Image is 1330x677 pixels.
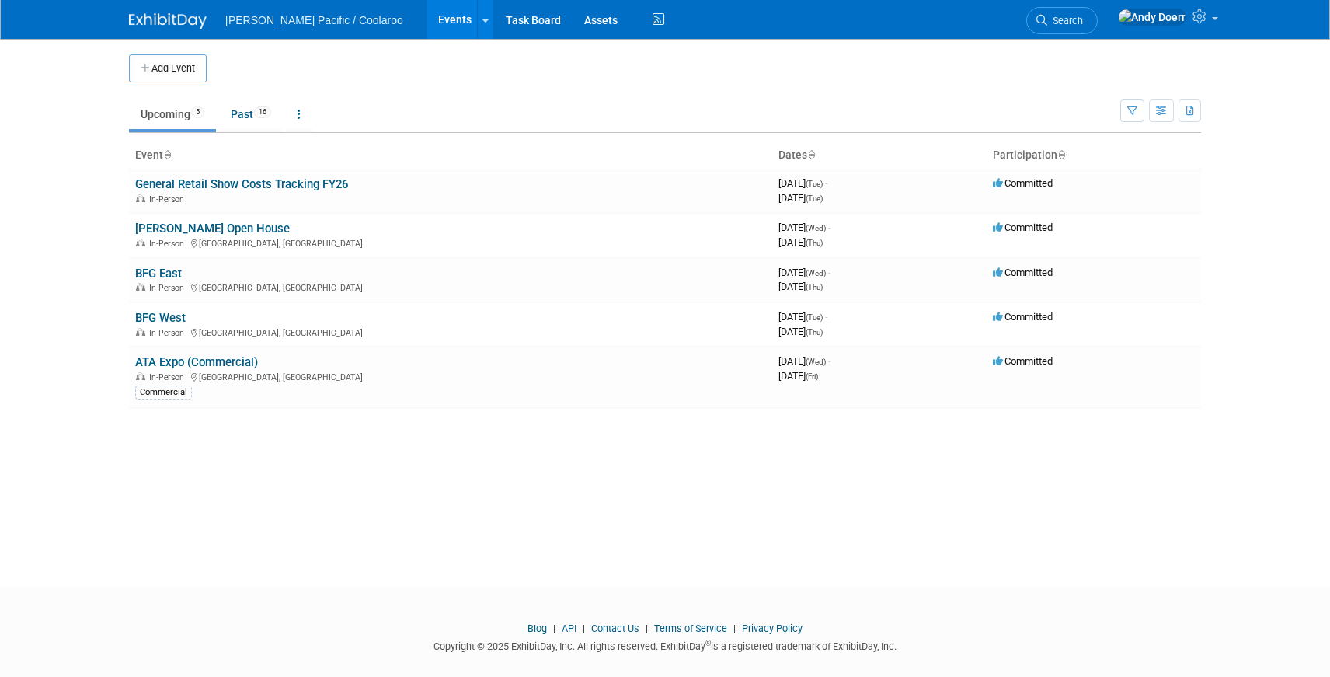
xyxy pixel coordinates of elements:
span: [DATE] [778,222,830,233]
a: Sort by Event Name [163,148,171,161]
span: (Tue) [806,194,823,203]
th: Event [129,142,772,169]
span: Search [1047,15,1083,26]
a: ATA Expo (Commercial) [135,355,258,369]
span: | [579,623,589,634]
span: Committed [993,355,1053,367]
a: API [562,623,576,634]
span: [DATE] [778,177,827,189]
span: [DATE] [778,370,818,382]
span: - [825,311,827,323]
span: Committed [993,222,1053,233]
span: In-Person [149,283,189,293]
span: | [549,623,559,634]
a: BFG West [135,311,186,325]
span: (Thu) [806,239,823,247]
span: (Wed) [806,358,826,366]
div: [GEOGRAPHIC_DATA], [GEOGRAPHIC_DATA] [135,281,766,293]
span: [DATE] [778,355,830,367]
div: [GEOGRAPHIC_DATA], [GEOGRAPHIC_DATA] [135,370,766,382]
span: Committed [993,177,1053,189]
span: [DATE] [778,267,830,278]
a: Past16 [219,99,283,129]
th: Participation [987,142,1201,169]
img: In-Person Event [136,194,145,202]
span: Committed [993,311,1053,323]
img: In-Person Event [136,283,145,291]
span: (Wed) [806,224,826,232]
a: Search [1026,7,1098,34]
a: Privacy Policy [742,623,803,634]
span: (Thu) [806,283,823,291]
span: In-Person [149,372,189,382]
span: | [729,623,740,634]
a: Sort by Start Date [807,148,815,161]
span: | [642,623,652,634]
span: [DATE] [778,326,823,337]
span: 16 [254,106,271,118]
a: BFG East [135,267,182,281]
span: - [828,222,830,233]
a: Sort by Participation Type [1057,148,1065,161]
span: (Tue) [806,180,823,188]
th: Dates [772,142,987,169]
span: [DATE] [778,281,823,292]
img: In-Person Event [136,239,145,246]
span: (Wed) [806,269,826,277]
sup: ® [705,639,711,647]
span: [DATE] [778,311,827,323]
span: - [828,355,830,367]
span: In-Person [149,328,189,338]
a: Blog [527,623,547,634]
span: (Fri) [806,372,818,381]
span: In-Person [149,239,189,249]
span: - [828,267,830,278]
span: (Thu) [806,328,823,337]
span: [PERSON_NAME] Pacific / Coolaroo [225,14,403,26]
span: [DATE] [778,236,823,248]
div: Commercial [135,386,192,400]
div: [GEOGRAPHIC_DATA], [GEOGRAPHIC_DATA] [135,326,766,338]
a: [PERSON_NAME] Open House [135,222,290,236]
span: In-Person [149,194,189,204]
img: ExhibitDay [129,13,207,29]
img: Andy Doerr [1118,9,1186,26]
a: Terms of Service [654,623,727,634]
span: [DATE] [778,192,823,204]
span: 5 [191,106,204,118]
span: (Tue) [806,313,823,322]
span: - [825,177,827,189]
img: In-Person Event [136,328,145,336]
img: In-Person Event [136,372,145,380]
div: [GEOGRAPHIC_DATA], [GEOGRAPHIC_DATA] [135,236,766,249]
span: Committed [993,267,1053,278]
a: General Retail Show Costs Tracking FY26 [135,177,348,191]
a: Upcoming5 [129,99,216,129]
button: Add Event [129,54,207,82]
a: Contact Us [591,623,639,634]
